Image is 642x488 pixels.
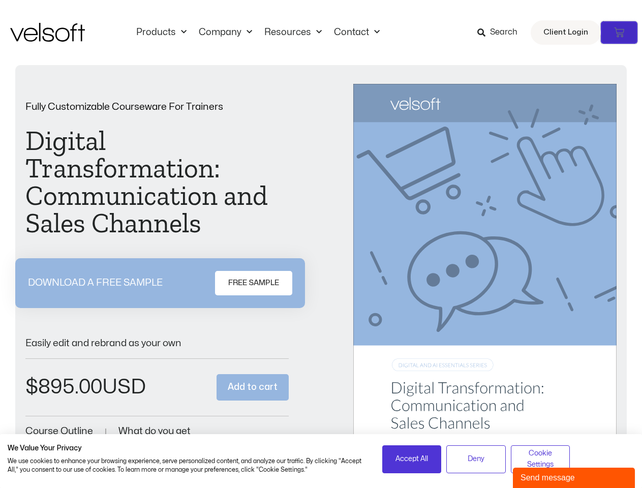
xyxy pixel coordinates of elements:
[130,27,386,38] nav: Menu
[25,377,102,397] bdi: 895.00
[328,27,386,38] a: ContactMenu Toggle
[10,23,85,42] img: Velsoft Training Materials
[382,445,442,473] button: Accept all cookies
[258,27,328,38] a: ResourcesMenu Toggle
[395,453,428,465] span: Accept All
[130,27,193,38] a: ProductsMenu Toggle
[353,84,617,457] img: Second Product Image
[543,26,588,39] span: Client Login
[513,466,637,488] iframe: chat widget
[193,27,258,38] a: CompanyMenu Toggle
[25,339,289,348] p: Easily edit and rebrand as your own
[25,377,38,397] span: $
[25,127,289,237] h1: Digital Transformation: Communication and Sales Channels
[228,277,279,289] span: FREE SAMPLE
[511,445,570,473] button: Adjust cookie preferences
[468,453,484,465] span: Deny
[517,448,564,471] span: Cookie Settings
[28,278,163,288] p: DOWNLOAD A FREE SAMPLE
[25,102,289,112] p: Fully Customizable Courseware For Trainers
[215,271,292,295] a: FREE SAMPLE
[217,374,289,401] button: Add to cart
[8,444,367,453] h2: We Value Your Privacy
[446,445,506,473] button: Deny all cookies
[8,457,367,474] p: We use cookies to enhance your browsing experience, serve personalized content, and analyze our t...
[490,26,517,39] span: Search
[531,20,601,45] a: Client Login
[477,24,525,41] a: Search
